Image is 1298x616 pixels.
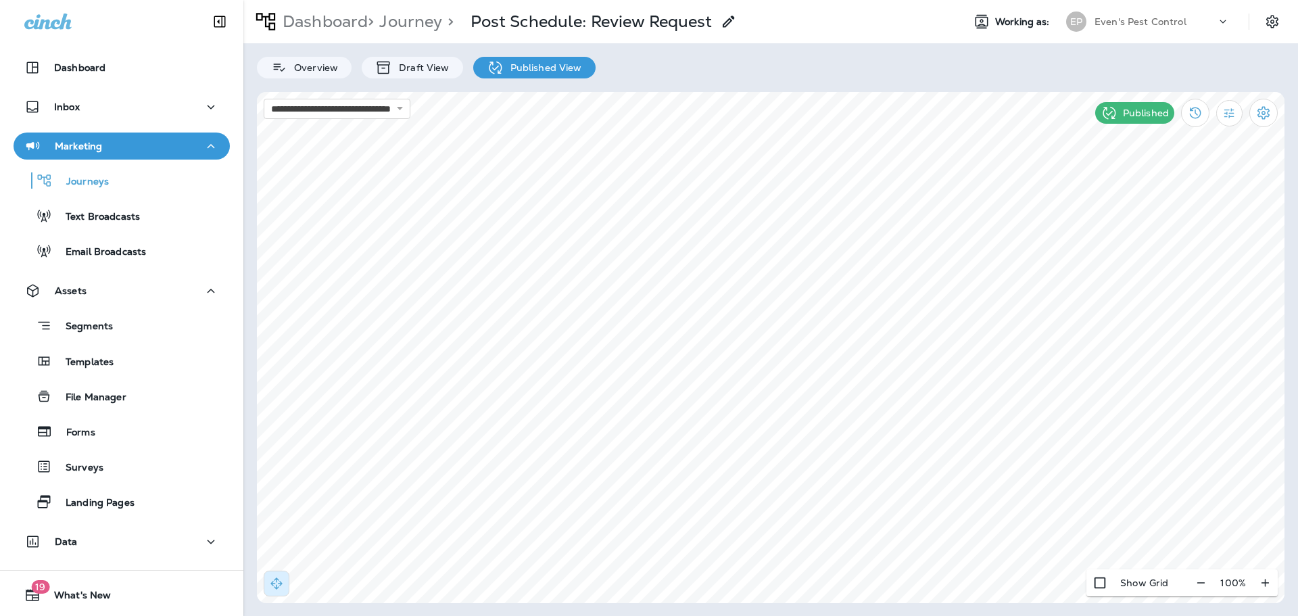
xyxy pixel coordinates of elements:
[277,11,374,32] p: Dashboard >
[52,497,135,510] p: Landing Pages
[14,488,230,516] button: Landing Pages
[14,382,230,410] button: File Manager
[1220,577,1246,588] p: 100 %
[14,237,230,265] button: Email Broadcasts
[14,582,230,609] button: 19What's New
[471,11,713,32] p: Post Schedule: Review Request
[392,62,449,73] p: Draft View
[52,356,114,369] p: Templates
[52,246,146,259] p: Email Broadcasts
[52,211,140,224] p: Text Broadcasts
[55,285,87,296] p: Assets
[201,8,239,35] button: Collapse Sidebar
[14,347,230,375] button: Templates
[14,277,230,304] button: Assets
[54,101,80,112] p: Inbox
[14,54,230,81] button: Dashboard
[53,176,109,189] p: Journeys
[287,62,338,73] p: Overview
[1095,16,1186,27] p: Even's Pest Control
[1181,99,1209,127] button: View Changelog
[14,93,230,120] button: Inbox
[1249,99,1278,127] button: Settings
[1120,577,1168,588] p: Show Grid
[55,141,102,151] p: Marketing
[1260,9,1284,34] button: Settings
[1066,11,1086,32] div: EP
[52,462,103,475] p: Surveys
[14,417,230,446] button: Forms
[31,580,49,594] span: 19
[55,536,78,547] p: Data
[14,166,230,195] button: Journeys
[41,590,111,606] span: What's New
[14,202,230,230] button: Text Broadcasts
[14,528,230,555] button: Data
[995,16,1053,28] span: Working as:
[53,427,95,440] p: Forms
[504,62,582,73] p: Published View
[374,11,442,32] p: Journey
[14,452,230,481] button: Surveys
[442,11,454,32] p: >
[14,311,230,340] button: Segments
[1123,108,1169,118] p: Published
[1216,100,1243,126] button: Filter Statistics
[52,392,126,404] p: File Manager
[54,62,105,73] p: Dashboard
[14,133,230,160] button: Marketing
[52,321,113,334] p: Segments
